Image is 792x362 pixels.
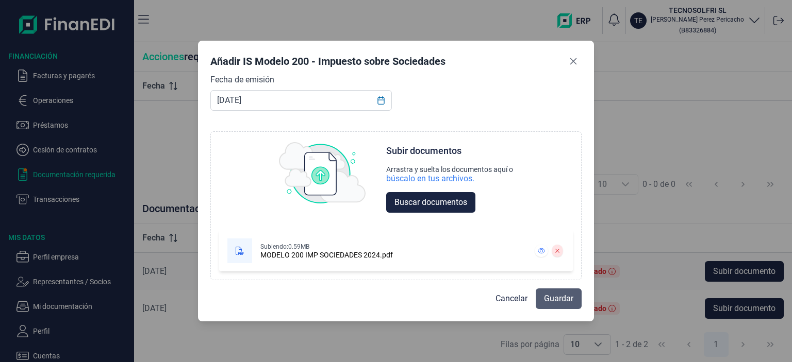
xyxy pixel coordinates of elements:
div: Arrastra y suelta los documentos aquí o [386,165,513,174]
button: Cancelar [487,288,536,309]
div: Subir documentos [386,145,461,157]
img: upload img [279,142,366,204]
span: Cancelar [496,292,527,305]
span: Guardar [544,292,573,305]
div: Subiendo: 0.59MB [260,243,393,251]
button: Buscar documentos [386,192,475,213]
div: MODELO 200 IMP SOCIEDADES 2024.pdf [260,251,393,259]
label: Fecha de emisión [210,74,274,86]
div: Añadir IS Modelo 200 - Impuesto sobre Sociedades [210,54,445,68]
button: Guardar [536,288,582,309]
button: Close [565,53,582,70]
div: búscalo en tus archivos. [386,174,474,184]
button: Choose Date [371,91,391,110]
span: Buscar documentos [394,196,467,209]
div: búscalo en tus archivos. [386,174,513,184]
